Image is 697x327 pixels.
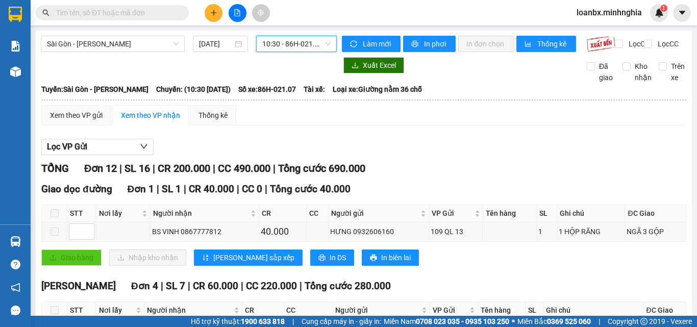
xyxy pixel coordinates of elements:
span: bar-chart [525,40,533,48]
span: 10:30 - 86H-021.07 [262,36,331,52]
th: ĐC Giao [644,302,686,319]
strong: 0369 525 060 [547,317,591,325]
th: CR [259,205,307,222]
button: bar-chartThống kê [516,36,576,52]
span: down [140,142,148,150]
button: file-add [229,4,246,22]
span: printer [370,254,377,262]
span: Đơn 1 [128,183,155,195]
span: Thống kê [537,38,568,49]
span: | [119,162,122,174]
span: In DS [330,252,346,263]
button: caret-down [673,4,691,22]
span: loanbx.minhnghia [568,6,650,19]
span: SL 7 [166,280,185,292]
span: | [184,183,186,195]
span: In phơi [424,38,447,49]
span: SL 16 [125,162,150,174]
td: 109 QL 13 [429,222,483,242]
span: 1 [662,5,665,12]
span: [PERSON_NAME] sắp xếp [213,252,294,263]
button: In đơn chọn [458,36,514,52]
span: | [161,280,163,292]
span: Tài xế: [304,84,325,95]
span: sync [350,40,359,48]
div: BS VINH 0867777812 [152,226,257,237]
span: Đơn 12 [84,162,117,174]
input: Tìm tên, số ĐT hoặc mã đơn [56,7,177,18]
span: question-circle [11,260,20,269]
span: | [599,316,600,327]
th: CC [284,302,332,319]
th: STT [67,205,96,222]
span: Tổng cước 690.000 [278,162,365,174]
span: TỔNG [41,162,69,174]
span: | [157,183,159,195]
span: message [11,306,20,315]
button: aim [252,4,270,22]
b: GỬI : [PERSON_NAME] [5,64,148,81]
th: CR [242,302,284,319]
b: [PERSON_NAME] [59,7,144,19]
span: | [213,162,215,174]
button: syncLàm mới [342,36,401,52]
span: Miền Bắc [517,316,591,327]
button: sort-ascending[PERSON_NAME] sắp xếp [194,249,303,266]
span: In biên lai [381,252,411,263]
span: download [352,62,359,70]
img: warehouse-icon [10,236,21,247]
span: printer [411,40,420,48]
button: printerIn DS [310,249,354,266]
span: CC 490.000 [218,162,270,174]
span: Số xe: 86H-021.07 [238,84,296,95]
span: file-add [234,9,241,16]
td: NGÃ 3 GỘP [625,222,686,242]
img: warehouse-icon [10,66,21,77]
span: CC 220.000 [246,280,297,292]
span: | [237,183,239,195]
span: Miền Nam [384,316,509,327]
div: HƯNG 0932606160 [330,226,427,237]
span: Đã giao [595,61,617,83]
span: Lọc VP Gửi [47,140,87,153]
span: Xuất Excel [363,60,396,71]
span: aim [257,9,264,16]
span: phone [59,37,67,45]
span: sort-ascending [202,254,209,262]
span: Lọc CC [654,38,680,49]
span: | [273,162,276,174]
span: environment [59,24,67,33]
span: caret-down [678,8,687,17]
span: ⚪️ [512,319,515,323]
li: 02523854854 [5,35,194,48]
div: 1 [538,226,555,237]
button: printerIn phơi [403,36,456,52]
button: plus [205,4,222,22]
span: Tổng cước 280.000 [305,280,391,292]
th: SL [537,205,557,222]
span: VP Gửi [432,208,472,219]
span: Tổng cước 40.000 [270,183,351,195]
span: VP Gửi [433,305,467,316]
div: 109 QL 13 [431,226,481,237]
span: | [300,280,302,292]
th: Tên hàng [483,205,537,222]
span: Người nhận [147,305,232,316]
div: Xem theo VP gửi [50,110,103,121]
img: solution-icon [10,41,21,52]
span: | [153,162,155,174]
th: ĐC Giao [625,205,686,222]
span: Trên xe [667,61,689,83]
span: Loại xe: Giường nằm 36 chỗ [333,84,422,95]
span: CR 40.000 [189,183,234,195]
button: downloadXuất Excel [343,57,404,73]
th: Ghi chú [543,302,643,319]
button: Lọc VP Gửi [41,139,154,155]
th: Tên hàng [478,302,526,319]
span: plus [210,9,217,16]
img: logo.jpg [5,5,56,56]
span: | [292,316,294,327]
img: 9k= [586,36,615,52]
span: | [188,280,190,292]
span: Cung cấp máy in - giấy in: [302,316,381,327]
